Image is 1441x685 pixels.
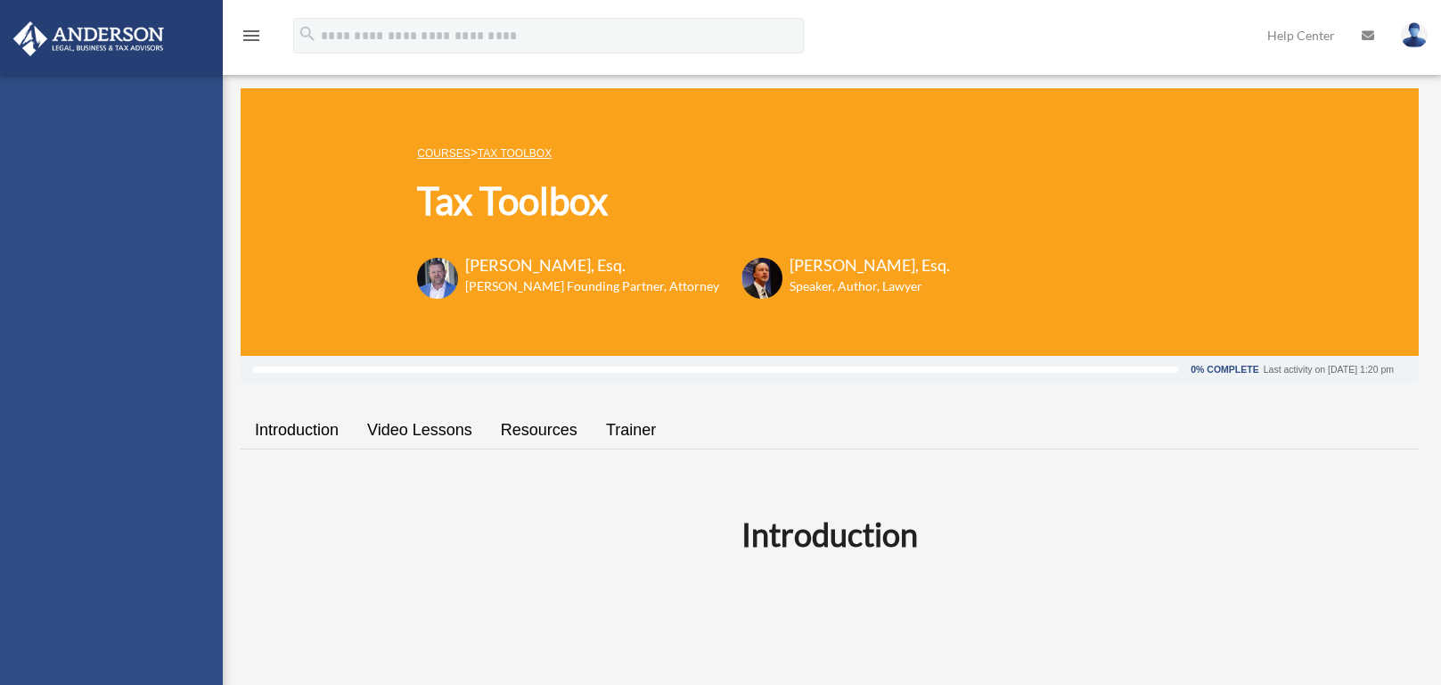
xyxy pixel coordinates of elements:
[592,405,670,456] a: Trainer
[417,142,950,164] p: >
[741,258,782,299] img: Scott-Estill-Headshot.png
[1401,22,1428,48] img: User Pic
[241,25,262,46] i: menu
[8,21,169,56] img: Anderson Advisors Platinum Portal
[241,405,353,456] a: Introduction
[790,254,950,276] h3: [PERSON_NAME], Esq.
[465,277,719,295] h6: [PERSON_NAME] Founding Partner, Attorney
[1191,365,1258,375] div: 0% Complete
[353,405,487,456] a: Video Lessons
[465,254,719,276] h3: [PERSON_NAME], Esq.
[298,24,317,44] i: search
[790,277,928,295] h6: Speaker, Author, Lawyer
[478,147,552,160] a: Tax Toolbox
[251,512,1408,557] h2: Introduction
[241,31,262,46] a: menu
[417,258,458,299] img: Toby-circle-head.png
[1264,365,1394,375] div: Last activity on [DATE] 1:20 pm
[417,175,950,227] h1: Tax Toolbox
[417,147,470,160] a: COURSES
[487,405,592,456] a: Resources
